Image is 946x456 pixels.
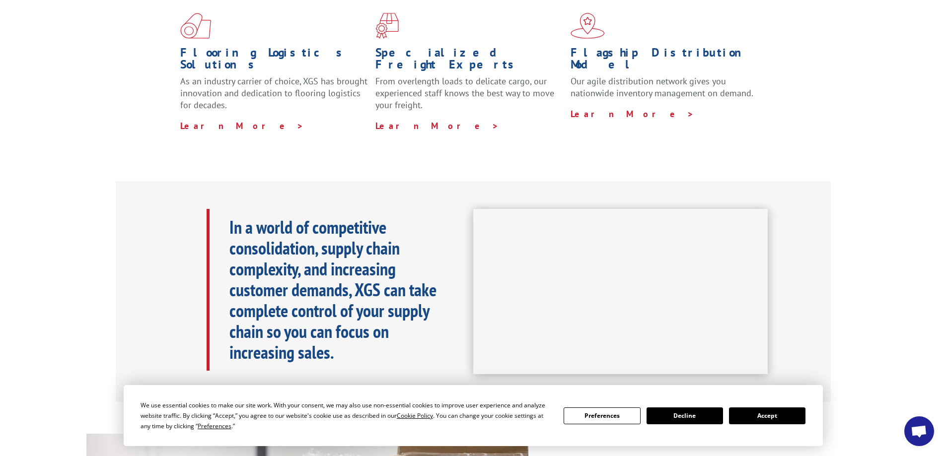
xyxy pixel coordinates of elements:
[229,215,437,364] b: In a world of competitive consolidation, supply chain complexity, and increasing customer demands...
[564,407,640,424] button: Preferences
[141,400,552,431] div: We use essential cookies to make our site work. With your consent, we may also use non-essential ...
[473,209,768,375] iframe: XGS Logistics Solutions
[180,47,368,75] h1: Flooring Logistics Solutions
[375,13,399,39] img: xgs-icon-focused-on-flooring-red
[571,108,694,120] a: Learn More >
[571,75,753,99] span: Our agile distribution network gives you nationwide inventory management on demand.
[180,120,304,131] a: Learn More >
[375,75,563,120] p: From overlength loads to delicate cargo, our experienced staff knows the best way to move your fr...
[904,416,934,446] div: Open chat
[729,407,805,424] button: Accept
[124,385,823,446] div: Cookie Consent Prompt
[375,120,499,131] a: Learn More >
[397,411,433,420] span: Cookie Policy
[571,13,605,39] img: xgs-icon-flagship-distribution-model-red
[198,422,231,430] span: Preferences
[647,407,723,424] button: Decline
[571,47,758,75] h1: Flagship Distribution Model
[180,13,211,39] img: xgs-icon-total-supply-chain-intelligence-red
[375,47,563,75] h1: Specialized Freight Experts
[180,75,367,111] span: As an industry carrier of choice, XGS has brought innovation and dedication to flooring logistics...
